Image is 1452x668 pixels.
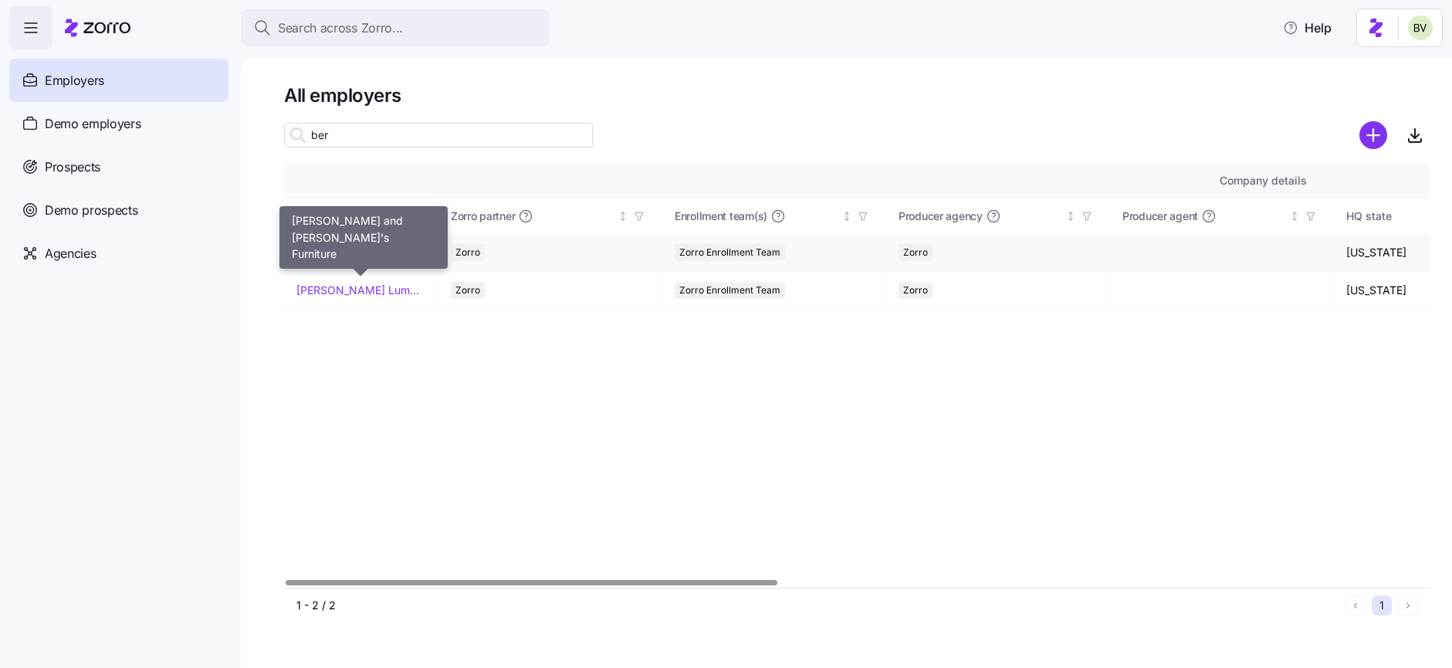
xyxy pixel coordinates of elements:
[451,209,515,224] span: Zorro partner
[9,232,228,275] a: Agencies
[1122,209,1198,224] span: Producer agent
[9,188,228,232] a: Demo prospects
[1408,15,1433,40] img: 676487ef2089eb4995defdc85707b4f5
[1283,19,1332,37] span: Help
[675,209,767,224] span: Enrollment team(s)
[886,198,1110,234] th: Producer agencyNot sorted
[841,211,852,222] div: Not sorted
[662,198,886,234] th: Enrollment team(s)Not sorted
[899,209,983,224] span: Producer agency
[278,19,403,38] span: Search across Zorro...
[9,102,228,145] a: Demo employers
[9,145,228,188] a: Prospects
[296,283,425,298] a: [PERSON_NAME] Lumber Company
[9,59,228,102] a: Employers
[45,158,100,177] span: Prospects
[284,198,438,234] th: Company nameSorted ascending
[455,282,480,299] span: Zorro
[284,83,1430,107] h1: All employers
[1372,595,1392,615] button: 1
[1110,198,1334,234] th: Producer agentNot sorted
[296,598,1339,613] div: 1 - 2 / 2
[296,245,425,260] a: [PERSON_NAME] and [PERSON_NAME]'s Furniture
[284,123,593,148] input: Search employer
[1359,121,1387,149] svg: add icon
[1398,595,1418,615] button: Next page
[1271,12,1344,43] button: Help
[1345,595,1366,615] button: Previous page
[296,208,411,225] div: Company name
[679,244,780,261] span: Zorro Enrollment Team
[45,244,96,263] span: Agencies
[1289,211,1300,222] div: Not sorted
[1065,211,1076,222] div: Not sorted
[618,211,628,222] div: Not sorted
[455,244,480,261] span: Zorro
[438,198,662,234] th: Zorro partnerNot sorted
[45,71,104,90] span: Employers
[241,9,550,46] button: Search across Zorro...
[413,211,424,222] div: Sorted ascending
[903,244,928,261] span: Zorro
[903,282,928,299] span: Zorro
[45,114,141,134] span: Demo employers
[45,201,138,220] span: Demo prospects
[679,282,780,299] span: Zorro Enrollment Team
